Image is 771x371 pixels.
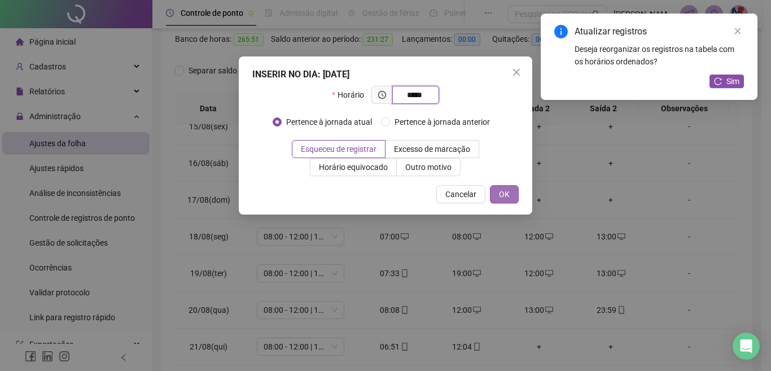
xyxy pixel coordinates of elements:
[390,116,494,128] span: Pertence à jornada anterior
[512,68,521,77] span: close
[436,185,485,203] button: Cancelar
[731,25,744,37] a: Close
[507,63,525,81] button: Close
[332,86,371,104] label: Horário
[252,68,519,81] div: INSERIR NO DIA : [DATE]
[575,43,744,68] div: Deseja reorganizar os registros na tabela com os horários ordenados?
[554,25,568,38] span: info-circle
[709,75,744,88] button: Sim
[499,188,510,200] span: OK
[378,91,386,99] span: clock-circle
[405,163,452,172] span: Outro motivo
[714,77,722,85] span: reload
[445,188,476,200] span: Cancelar
[301,145,376,154] span: Esqueceu de registrar
[319,163,388,172] span: Horário equivocado
[490,185,519,203] button: OK
[394,145,470,154] span: Excesso de marcação
[575,25,744,38] div: Atualizar registros
[726,75,739,88] span: Sim
[734,27,742,35] span: close
[282,116,376,128] span: Pertence à jornada atual
[733,333,760,360] div: Open Intercom Messenger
